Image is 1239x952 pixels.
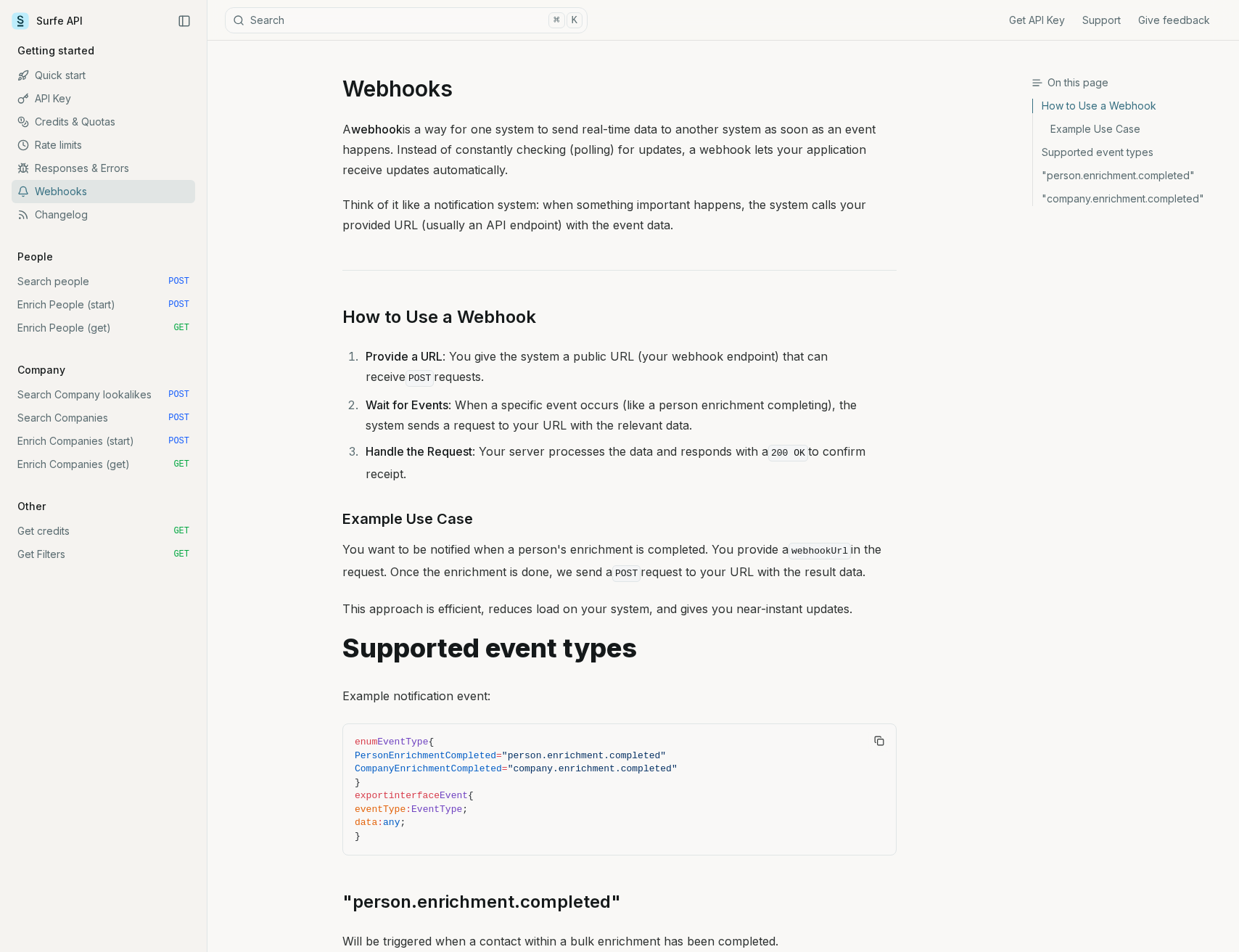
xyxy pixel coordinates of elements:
button: Copy Text [868,730,890,752]
li: : Your server processes the data and responds with a to confirm receipt. [361,441,897,484]
span: enum [355,736,377,747]
span: : [406,804,411,815]
p: People [12,250,59,264]
a: Surfe API [12,10,83,32]
span: { [468,790,474,801]
span: GET [173,459,189,470]
a: "person.enrichment.completed" [342,890,621,914]
strong: webhook [351,122,403,136]
span: PersonEnrichmentCompleted [355,750,496,761]
span: CompanyEnrichmentCompleted [355,763,502,774]
a: Search Company lookalikes POST [12,383,195,406]
code: webhookUrl [789,543,851,559]
a: API Key [12,87,195,110]
span: export [355,790,389,801]
strong: Handle the Request [366,444,472,459]
span: "company.enrichment.completed" [508,763,678,774]
a: Get credits GET [12,520,195,543]
a: Search people POST [12,270,195,293]
a: Credits & Quotas [12,110,195,134]
h3: On this page [1032,75,1227,90]
a: Responses & Errors [12,157,195,180]
span: ; [462,804,468,815]
kbd: K [567,12,583,28]
span: ; [400,817,406,828]
a: Example Use Case [342,507,473,530]
a: How to Use a Webhook [342,305,536,329]
span: GET [173,525,189,537]
a: Enrich People (get) GET [12,316,195,340]
p: Company [12,363,71,377]
span: Event [440,790,468,801]
button: Collapse Sidebar [173,10,195,32]
a: "person.enrichment.completed" [1033,164,1227,187]
a: Enrich Companies (get) GET [12,453,195,476]
a: "company.enrichment.completed" [1033,187,1227,206]
span: interface [389,790,440,801]
button: Search⌘K [225,7,588,33]
a: Example Use Case [1033,118,1227,141]
span: EventType [377,736,428,747]
span: any [383,817,400,828]
code: POST [406,370,434,387]
code: 200 OK [768,445,808,461]
a: Get API Key [1009,13,1065,28]
a: Get Filters GET [12,543,195,566]
span: POST [168,276,189,287]
a: Enrich People (start) POST [12,293,195,316]
p: You want to be notified when a person's enrichment is completed. You provide a in the request. On... [342,539,897,584]
a: Supported event types [342,633,637,662]
p: Other [12,499,52,514]
a: How to Use a Webhook [1033,99,1227,118]
span: { [428,736,434,747]
span: POST [168,299,189,311]
h1: Webhooks [342,75,897,102]
li: : You give the system a public URL (your webhook endpoint) that can receive requests. [361,346,897,389]
a: Supported event types [1033,141,1227,164]
p: A is a way for one system to send real-time data to another system as soon as an event happens. I... [342,119,897,180]
span: EventType [411,804,462,815]
span: "person.enrichment.completed" [502,750,666,761]
span: data [355,817,377,828]
span: = [502,763,508,774]
a: Quick start [12,64,195,87]
span: POST [168,435,189,447]
p: Will be triggered when a contact within a bulk enrichment has been completed. [342,931,897,951]
p: Think of it like a notification system: when something important happens, the system calls your p... [342,194,897,235]
a: Give feedback [1138,13,1210,28]
span: } [355,777,361,788]
span: : [377,817,383,828]
span: POST [168,389,189,401]
strong: Provide a URL [366,349,442,364]
a: Support [1082,13,1121,28]
a: Search Companies POST [12,406,195,430]
kbd: ⌘ [548,12,564,28]
p: This approach is efficient, reduces load on your system, and gives you near-instant updates. [342,599,897,619]
span: eventType [355,804,406,815]
span: GET [173,322,189,334]
a: Changelog [12,203,195,226]
code: POST [612,565,641,582]
p: Getting started [12,44,100,58]
span: POST [168,412,189,424]
a: Webhooks [12,180,195,203]
span: } [355,831,361,842]
span: = [496,750,502,761]
p: Example notification event: [342,686,897,706]
a: Enrich Companies (start) POST [12,430,195,453]
span: GET [173,549,189,560]
li: : When a specific event occurs (like a person enrichment completing), the system sends a request ... [361,395,897,435]
a: Rate limits [12,134,195,157]
strong: Wait for Events [366,398,448,412]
